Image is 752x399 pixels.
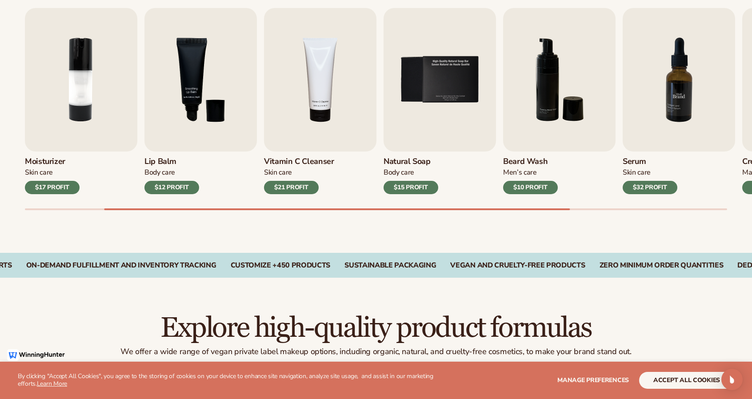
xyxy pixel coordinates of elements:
[344,261,436,270] div: SUSTAINABLE PACKAGING
[25,313,727,343] h2: Explore high-quality product formulas
[231,261,331,270] div: CUSTOMIZE +450 PRODUCTS
[25,8,137,194] a: 2 / 9
[384,181,438,194] div: $15 PROFIT
[264,168,334,177] div: Skin Care
[384,157,438,167] h3: Natural Soap
[25,181,80,194] div: $17 PROFIT
[721,369,743,390] div: Open Intercom Messenger
[144,181,199,194] div: $12 PROFIT
[503,168,558,177] div: Men’s Care
[503,157,558,167] h3: Beard Wash
[384,168,438,177] div: Body Care
[623,157,677,167] h3: Serum
[264,181,319,194] div: $21 PROFIT
[623,168,677,177] div: Skin Care
[25,168,80,177] div: Skin Care
[623,181,677,194] div: $32 PROFIT
[144,168,199,177] div: Body Care
[450,261,585,270] div: VEGAN AND CRUELTY-FREE PRODUCTS
[264,157,334,167] h3: Vitamin C Cleanser
[600,261,724,270] div: ZERO MINIMUM ORDER QUANTITIES
[144,157,199,167] h3: Lip Balm
[503,8,616,194] a: 6 / 9
[144,8,257,194] a: 3 / 9
[557,372,629,389] button: Manage preferences
[384,8,496,194] a: 5 / 9
[557,376,629,384] span: Manage preferences
[623,8,735,194] a: 7 / 9
[503,181,558,194] div: $10 PROFIT
[623,8,735,152] img: Shopify Image 8
[25,157,80,167] h3: Moisturizer
[264,8,376,194] a: 4 / 9
[26,261,216,270] div: On-Demand Fulfillment and Inventory Tracking
[639,372,734,389] button: accept all cookies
